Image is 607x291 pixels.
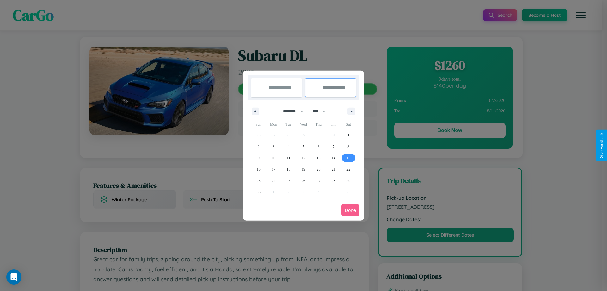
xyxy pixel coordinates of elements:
span: Sat [341,119,356,130]
span: 21 [332,164,335,175]
button: 12 [296,152,311,164]
button: 19 [296,164,311,175]
div: Open Intercom Messenger [6,269,21,285]
button: 1 [341,130,356,141]
span: 25 [287,175,291,187]
button: 18 [281,164,296,175]
button: 29 [341,175,356,187]
button: 27 [311,175,326,187]
span: 23 [257,175,261,187]
button: 4 [281,141,296,152]
span: 24 [272,175,275,187]
span: 30 [257,187,261,198]
span: 7 [333,141,334,152]
button: 22 [341,164,356,175]
button: 3 [266,141,281,152]
span: 27 [316,175,320,187]
button: 13 [311,152,326,164]
button: 25 [281,175,296,187]
button: 14 [326,152,341,164]
span: 29 [346,175,350,187]
span: 15 [346,152,350,164]
span: 26 [302,175,305,187]
button: 28 [326,175,341,187]
span: 22 [346,164,350,175]
span: Tue [281,119,296,130]
button: Done [341,204,359,216]
button: 11 [281,152,296,164]
button: 16 [251,164,266,175]
button: 7 [326,141,341,152]
span: Wed [296,119,311,130]
button: 21 [326,164,341,175]
span: Mon [266,119,281,130]
button: 15 [341,152,356,164]
div: Give Feedback [599,133,604,158]
span: 4 [288,141,290,152]
span: 1 [347,130,349,141]
button: 24 [266,175,281,187]
span: 14 [332,152,335,164]
button: 10 [266,152,281,164]
span: 3 [273,141,274,152]
span: 8 [347,141,349,152]
span: 9 [258,152,260,164]
button: 20 [311,164,326,175]
button: 5 [296,141,311,152]
span: Sun [251,119,266,130]
span: 6 [317,141,319,152]
span: 2 [258,141,260,152]
span: Thu [311,119,326,130]
span: 5 [303,141,304,152]
span: 28 [332,175,335,187]
span: 13 [316,152,320,164]
button: 6 [311,141,326,152]
span: 12 [302,152,305,164]
button: 23 [251,175,266,187]
button: 26 [296,175,311,187]
span: 19 [302,164,305,175]
button: 2 [251,141,266,152]
span: 11 [287,152,291,164]
span: 18 [287,164,291,175]
span: 10 [272,152,275,164]
span: 20 [316,164,320,175]
button: 17 [266,164,281,175]
button: 30 [251,187,266,198]
button: 9 [251,152,266,164]
span: 17 [272,164,275,175]
span: Fri [326,119,341,130]
button: 8 [341,141,356,152]
span: 16 [257,164,261,175]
